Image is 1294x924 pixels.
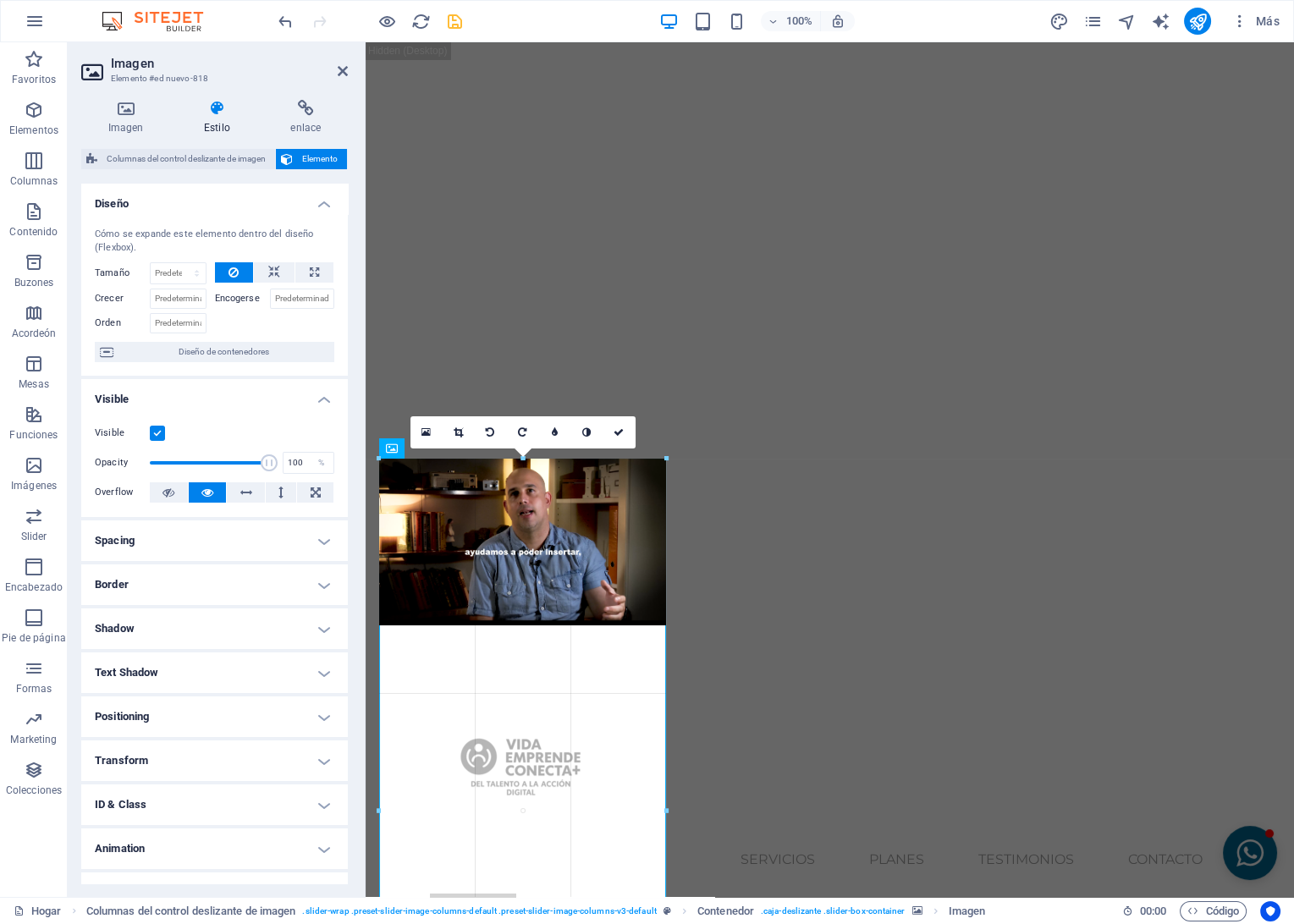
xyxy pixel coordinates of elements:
h4: Imagen [81,100,177,135]
i: navegante [1117,12,1137,31]
button: Más [1225,8,1286,35]
p: Pie de página [2,631,65,645]
a: Greyscale [571,416,603,448]
button: Salvar [444,11,465,31]
span: Código [1187,901,1239,921]
h4: Spacing [81,520,348,561]
h4: Border [81,564,348,605]
p: Acordeón [12,327,57,340]
h2: Imagen [111,56,348,71]
p: Imágenes [11,479,57,492]
h4: Positioning [81,696,348,737]
a: Confirm ( Ctrl ⏎ ) [603,416,636,448]
h4: enlace [264,100,348,135]
button: Diseño de contenedores [95,342,334,362]
label: Visible [95,423,150,443]
i: Páginas (Ctrl+Alt+S) [1083,12,1103,31]
p: Slider [21,530,47,543]
h6: 100% [786,11,813,31]
p: Buzones [14,276,54,289]
p: Marketing [10,733,57,746]
input: Predeterminado [150,289,206,309]
div: % [310,453,333,473]
label: Orden [95,313,150,333]
h3: Elemento #ed nuevo-818 [111,71,314,86]
button: Open chat window [857,784,911,838]
div: Cómo se expande este elemento dentro del diseño (Flexbox). [95,228,334,256]
p: Mesas [19,377,49,391]
span: Diseño de contenedores [118,342,329,362]
p: Encabezado [5,580,63,594]
h4: Text Shadow [81,652,348,693]
button: Columnas del control deslizante de imagen [81,149,275,169]
h4: Visible [81,379,348,410]
nav: pan rallado [86,901,986,921]
i: Publicar [1188,12,1208,31]
button: Publicar [1184,8,1211,35]
a: Rotate left 90° [475,416,507,448]
button: Centrados en el usuario [1260,901,1280,921]
h4: Diseño [81,184,348,214]
label: Opacity [95,458,150,467]
h6: Tiempo de sesión [1122,901,1167,921]
a: Rotate right 90° [507,416,539,448]
h4: ID & Class [81,784,348,825]
a: Select files from the file manager, stock photos, or upload file(s) [410,416,443,448]
p: Columnas [10,174,58,188]
h4: Shadow [81,608,348,649]
span: Haga clic para seleccionar. Haz doble clic para editar [697,901,754,921]
button: text_generator [1150,11,1170,31]
button: Deshacer [275,11,295,31]
p: Favoritos [12,73,56,86]
i: This element contains a background [911,906,922,916]
h4: Miscellaneous [81,872,348,913]
h4: Estilo [177,100,263,135]
i: Deshacer: Cambiar imagen (Ctrl+Z) [276,12,295,31]
a: Crop mode [443,416,475,448]
span: . slider-wrap .preset-slider-image-columns-default .preset-slider-image-columns-v3-default [302,901,656,921]
label: Tamaño [95,268,150,278]
label: Crecer [95,289,150,309]
button: 100% [761,11,821,31]
i: Este elemento es un ajuste preestablecido personalizable [664,906,671,916]
span: Columnas del control deslizante de imagen [102,149,270,169]
span: Elemento [298,149,342,169]
button: navegante [1116,11,1137,31]
img: Logotipo del editor [97,11,224,31]
span: 00 00 [1140,901,1166,921]
button: Diseño [1049,11,1069,31]
p: Contenido [9,225,58,239]
p: Formas [16,682,52,696]
button: Páginas [1082,11,1103,31]
i: Escritor de IA [1151,12,1170,31]
span: Más [1231,13,1280,30]
span: Haga clic para seleccionar. Haz doble clic para editar [949,901,986,921]
a: Blur [539,416,571,448]
input: Predeterminado [270,289,335,309]
p: Elementos [9,124,58,137]
p: Colecciones [6,784,62,797]
span: . caja-deslizante .slider-box-container [761,901,906,921]
button: recargar [410,11,431,31]
i: Página de recarga [411,12,431,31]
span: Haga clic para seleccionar. Haz doble clic para editar [86,901,296,921]
i: Guardar (Ctrl+S) [445,12,465,31]
p: Funciones [9,428,58,442]
label: Overflow [95,482,150,503]
label: Encogerse [215,289,270,309]
i: Diseño (Ctrl+Alt+Y) [1049,12,1069,31]
h4: Animation [81,828,348,869]
i: Al cambiar el tamaño, ajuste automáticamente el nivel de zoom para adaptarse al dispositivo elegido. [830,14,845,29]
a: Haga clic para cancelar la selección. Haz doble clic para abrir Pages [14,901,62,921]
button: Elemento [276,149,347,169]
h4: Transform [81,740,348,781]
button: Código [1180,901,1247,921]
span: : [1152,905,1154,917]
input: Predeterminado [150,313,206,333]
